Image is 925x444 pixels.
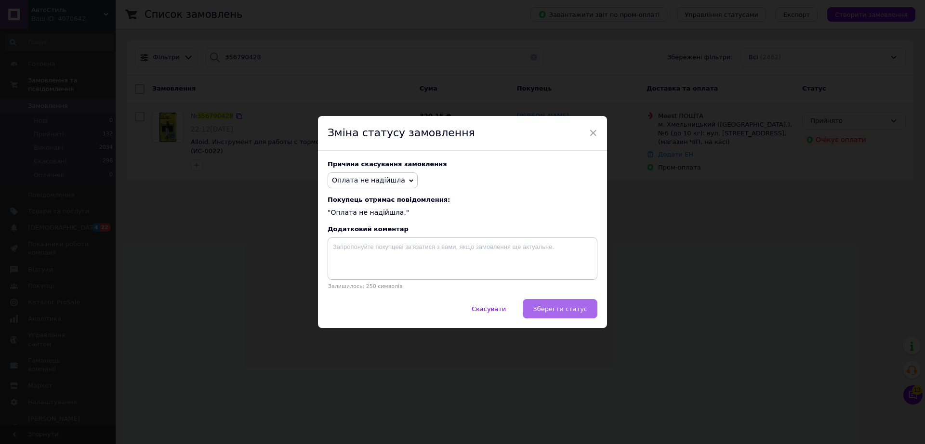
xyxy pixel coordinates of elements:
[318,116,607,151] div: Зміна статусу замовлення
[328,283,597,289] p: Залишилось: 250 символів
[523,299,597,318] button: Зберегти статус
[328,160,597,168] div: Причина скасування замовлення
[589,125,597,141] span: ×
[332,176,405,184] span: Оплата не надійшла
[328,196,597,218] div: "Оплата не надійшла."
[328,225,597,233] div: Додатковий коментар
[472,305,506,313] span: Скасувати
[328,196,597,203] span: Покупець отримає повідомлення:
[533,305,587,313] span: Зберегти статус
[462,299,516,318] button: Скасувати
